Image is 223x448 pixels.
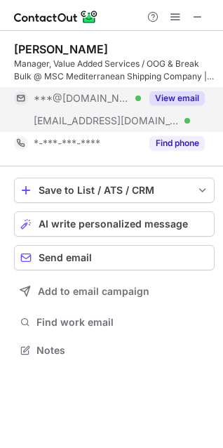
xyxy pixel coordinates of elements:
[39,252,92,263] span: Send email
[14,178,215,203] button: save-profile-one-click
[14,245,215,270] button: Send email
[36,316,209,329] span: Find work email
[14,58,215,83] div: Manager, Value Added Services / OOG & Break Bulk @ MSC Mediterranean Shipping Company | Internati...
[34,114,180,127] span: [EMAIL_ADDRESS][DOMAIN_NAME]
[14,42,108,56] div: [PERSON_NAME]
[14,341,215,360] button: Notes
[14,312,215,332] button: Find work email
[14,8,98,25] img: ContactOut v5.3.10
[34,92,130,105] span: ***@[DOMAIN_NAME]
[14,279,215,304] button: Add to email campaign
[36,344,209,357] span: Notes
[149,136,205,150] button: Reveal Button
[39,218,188,230] span: AI write personalized message
[149,91,205,105] button: Reveal Button
[14,211,215,237] button: AI write personalized message
[38,286,149,297] span: Add to email campaign
[39,185,190,196] div: Save to List / ATS / CRM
